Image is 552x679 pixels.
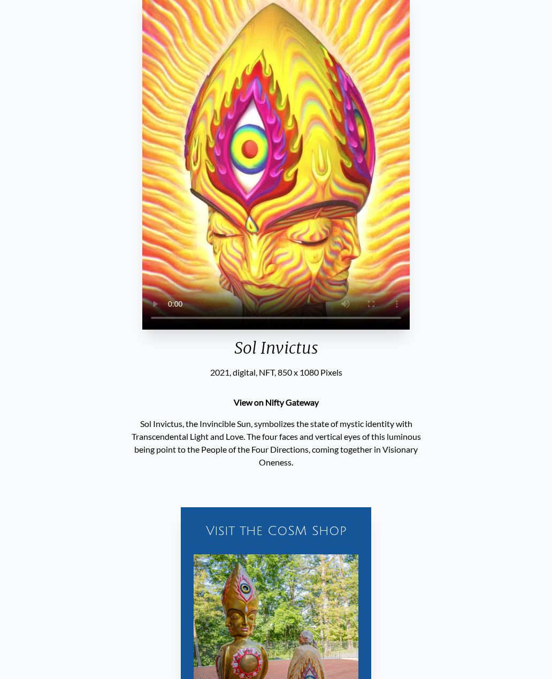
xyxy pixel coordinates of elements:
[234,397,319,407] a: View on Nifty Gateway
[187,514,364,548] a: Visit the CoSM Shop
[142,366,410,379] div: 2021, digital, NFT, 850 x 1080 Pixels
[142,338,410,366] div: Sol Invictus
[124,413,428,473] p: Sol Invictus, the Invincible Sun, symbolizes the state of mystic identity with Transcendental Lig...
